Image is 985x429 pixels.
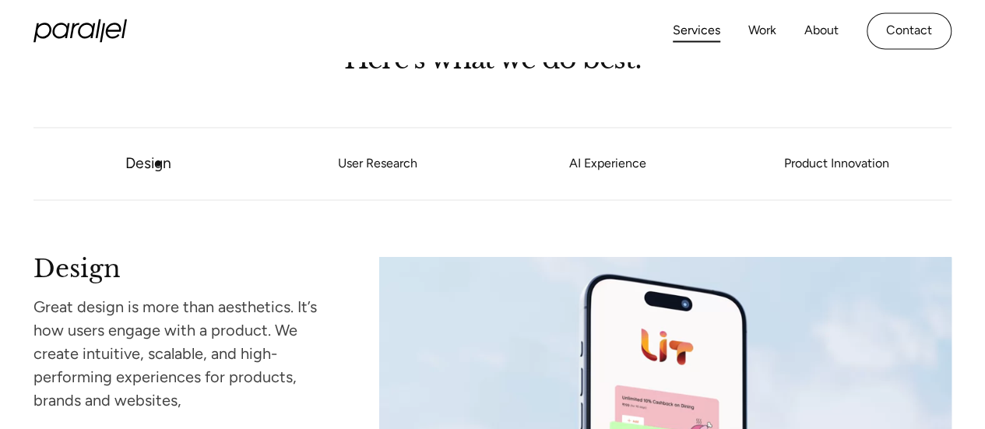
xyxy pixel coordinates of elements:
a: About [804,19,839,42]
h2: Here’s what we do best: [201,46,785,69]
a: Product Innovation [722,159,952,168]
a: Contact [867,12,952,49]
a: User Research [263,159,493,168]
div: Great design is more than aesthetics. It’s how users engage with a product. We create intuitive, ... [33,294,320,411]
a: Design [125,154,171,172]
a: AI Experience [493,159,723,168]
a: home [33,19,127,42]
a: Work [748,19,776,42]
a: Services [673,19,720,42]
h2: Design [33,257,320,278]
